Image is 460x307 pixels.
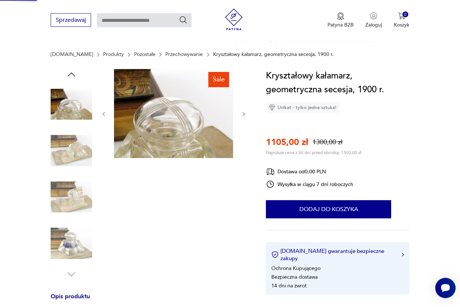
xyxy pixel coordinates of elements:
[51,223,92,264] img: Zdjęcie produktu Kryształowy kałamarz, geometryczna secesja, 1900 r.
[114,69,233,158] img: Zdjęcie produktu Kryształowy kałamarz, geometryczna secesja, 1900 r.
[394,12,409,28] button: 0Koszyk
[266,180,353,189] div: Wysyłka w ciągu 7 dni roboczych
[269,104,275,111] img: Ikona diamentu
[266,167,275,176] img: Ikona dostawy
[435,278,456,298] iframe: Smartsupp widget button
[266,69,409,97] h1: Kryształowy kałamarz, geometryczna secesja, 1900 r.
[398,12,405,20] img: Ikona koszyka
[327,12,354,28] button: Patyna B2B
[51,18,91,23] a: Sprzedawaj
[327,12,354,28] a: Ikona medaluPatyna B2B
[51,52,93,57] a: [DOMAIN_NAME]
[337,12,344,20] img: Ikona medalu
[51,130,92,171] img: Zdjęcie produktu Kryształowy kałamarz, geometryczna secesja, 1900 r.
[402,253,404,256] img: Ikona strzałki w prawo
[271,282,307,289] li: 14 dni na zwrot
[271,251,279,258] img: Ikona certyfikatu
[51,84,92,125] img: Zdjęcie produktu Kryształowy kałamarz, geometryczna secesja, 1900 r.
[223,9,245,31] img: Patyna - sklep z meblami i dekoracjami vintage
[179,16,188,24] button: Szukaj
[103,52,124,57] a: Produkty
[312,138,342,147] p: 1300,00 zł
[51,13,91,27] button: Sprzedawaj
[271,274,318,280] li: Bezpieczna dostawa
[370,12,377,20] img: Ikonka użytkownika
[271,247,404,262] button: [DOMAIN_NAME] gwarantuje bezpieczne zakupy
[266,102,339,113] div: Unikat - tylko jedna sztuka!
[165,52,203,57] a: Przechowywanie
[134,52,156,57] a: Pozostałe
[365,21,382,28] p: Zaloguj
[51,176,92,218] img: Zdjęcie produktu Kryształowy kałamarz, geometryczna secesja, 1900 r.
[365,12,382,28] button: Zaloguj
[266,136,308,148] p: 1105,00 zł
[213,52,334,57] p: Kryształowy kałamarz, geometryczna secesja, 1900 r.
[327,21,354,28] p: Patyna B2B
[266,167,353,176] div: Dostawa od 0,00 PLN
[208,72,229,87] div: Sale
[402,12,409,18] div: 0
[266,200,391,218] button: Dodaj do koszyka
[266,150,361,155] p: Najniższa cena z 30 dni przed obniżką: 1300,00 zł
[394,21,409,28] p: Koszyk
[271,265,321,272] li: Ochrona Kupującego
[51,294,248,306] h3: Opis produktu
